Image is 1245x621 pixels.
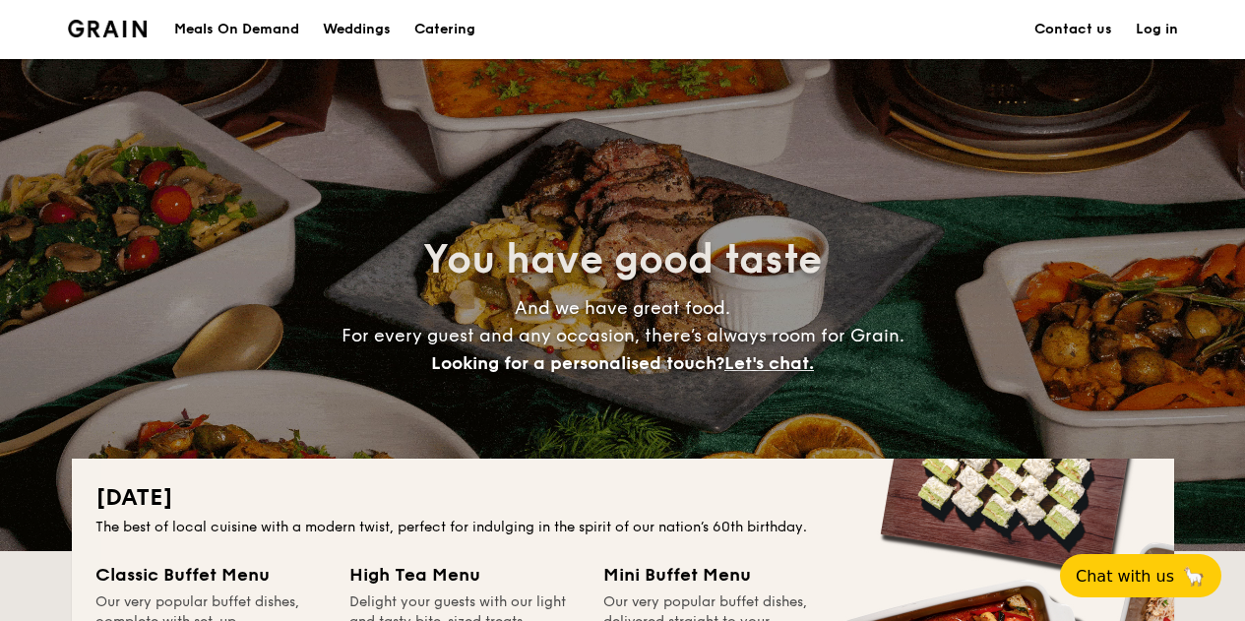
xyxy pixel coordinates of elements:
img: Grain [68,20,148,37]
span: 🦙 [1182,565,1206,588]
span: And we have great food. For every guest and any occasion, there’s always room for Grain. [342,297,904,374]
div: High Tea Menu [349,561,580,589]
span: You have good taste [423,236,822,283]
span: Looking for a personalised touch? [431,352,724,374]
div: The best of local cuisine with a modern twist, perfect for indulging in the spirit of our nation’... [95,518,1151,537]
div: Classic Buffet Menu [95,561,326,589]
span: Let's chat. [724,352,814,374]
button: Chat with us🦙 [1060,554,1221,597]
a: Logotype [68,20,148,37]
h2: [DATE] [95,482,1151,514]
div: Mini Buffet Menu [603,561,834,589]
span: Chat with us [1076,567,1174,586]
